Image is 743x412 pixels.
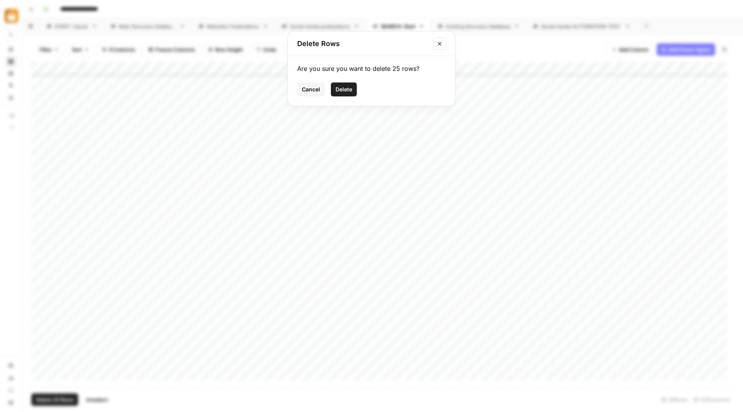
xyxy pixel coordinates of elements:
button: Delete [331,82,357,96]
span: Cancel [302,86,320,93]
button: Cancel [297,82,325,96]
div: Are you sure you want to delete 25 rows? [297,64,446,73]
h2: Delete Rows [297,38,429,49]
span: Delete [336,86,352,93]
button: Close modal [433,38,446,50]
